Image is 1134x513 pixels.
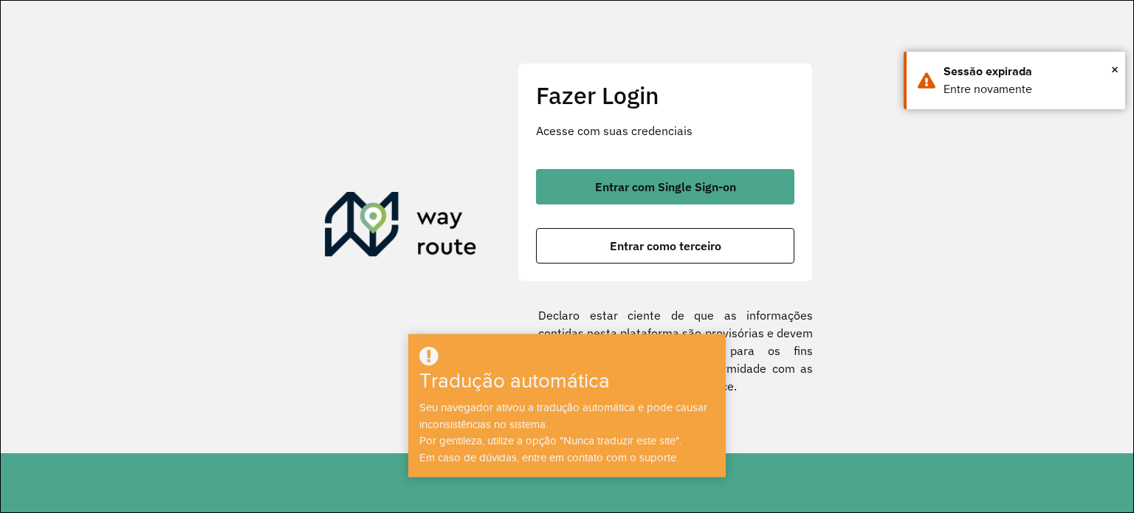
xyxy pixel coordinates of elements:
font: Por gentileza, utilize a opção "Nunca traduzir este site". [419,435,681,447]
font: Entrar como terceiro [610,238,721,253]
font: Seu navegador ativou a tradução automática e pode causar inconsistências no sistema. [419,402,707,430]
font: Acesse com suas credenciais [536,123,693,138]
font: Tradução automática [419,370,610,393]
button: botão [536,228,794,264]
font: × [1111,61,1118,78]
font: Entre novamente [944,83,1032,95]
div: Sessão expirada [944,63,1114,80]
font: Entrar com Single Sign-on [595,179,736,194]
img: Roteirizador AmbevTech [325,192,477,263]
font: Declaro estar ciente de que as informações contidas nesta plataforma são provisórias e devem ser ... [538,308,813,393]
font: Sessão expirada [944,65,1032,78]
font: Fazer Login [536,80,659,111]
font: Em caso de dúvidas, entre em contato com o suporte. [419,452,678,464]
button: botão [536,169,794,204]
button: Fechar [1111,58,1118,80]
